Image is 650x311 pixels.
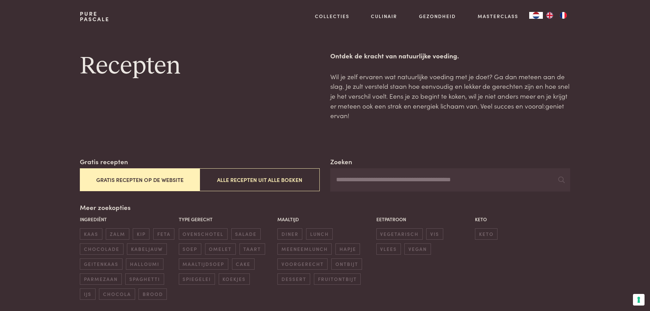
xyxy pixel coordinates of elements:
[179,273,215,285] span: spiegelei
[99,288,135,300] span: chocola
[419,13,456,20] a: Gezondheid
[331,258,362,270] span: ontbijt
[232,258,255,270] span: cake
[179,216,274,223] p: Type gerecht
[633,294,645,306] button: Uw voorkeuren voor toestemming voor trackingtechnologieën
[80,273,121,285] span: parmezaan
[80,258,122,270] span: geitenkaas
[179,228,228,240] span: ovenschotel
[125,273,164,285] span: spaghetti
[219,273,250,285] span: koekjes
[80,11,110,22] a: PurePascale
[315,13,349,20] a: Collecties
[80,288,95,300] span: ijs
[529,12,543,19] a: NL
[127,243,167,255] span: kabeljauw
[557,12,570,19] a: FR
[80,216,175,223] p: Ingrediënt
[231,228,261,240] span: salade
[80,168,200,191] button: Gratis recepten op de website
[179,243,201,255] span: soep
[426,228,443,240] span: vis
[404,243,431,255] span: vegan
[371,13,397,20] a: Culinair
[314,273,361,285] span: fruitontbijt
[80,157,128,167] label: Gratis recepten
[80,243,123,255] span: chocolade
[475,228,497,240] span: keto
[376,216,472,223] p: Eetpatroon
[330,51,459,60] strong: Ontdek de kracht van natuurlijke voeding.
[277,228,302,240] span: diner
[139,288,167,300] span: brood
[475,216,570,223] p: Keto
[205,243,236,255] span: omelet
[153,228,174,240] span: feta
[126,258,163,270] span: halloumi
[478,13,518,20] a: Masterclass
[330,157,352,167] label: Zoeken
[529,12,570,19] aside: Language selected: Nederlands
[543,12,557,19] a: EN
[240,243,265,255] span: taart
[330,72,570,121] p: Wil je zelf ervaren wat natuurlijke voeding met je doet? Ga dan meteen aan de slag. Je zult verst...
[179,258,228,270] span: maaltijdsoep
[376,228,423,240] span: vegetarisch
[277,243,332,255] span: meeneemlunch
[80,228,102,240] span: kaas
[277,216,373,223] p: Maaltijd
[106,228,129,240] span: zalm
[200,168,319,191] button: Alle recepten uit alle boeken
[335,243,360,255] span: hapje
[277,258,328,270] span: voorgerecht
[376,243,401,255] span: vlees
[133,228,149,240] span: kip
[529,12,543,19] div: Language
[543,12,570,19] ul: Language list
[306,228,333,240] span: lunch
[80,51,319,82] h1: Recepten
[277,273,310,285] span: dessert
